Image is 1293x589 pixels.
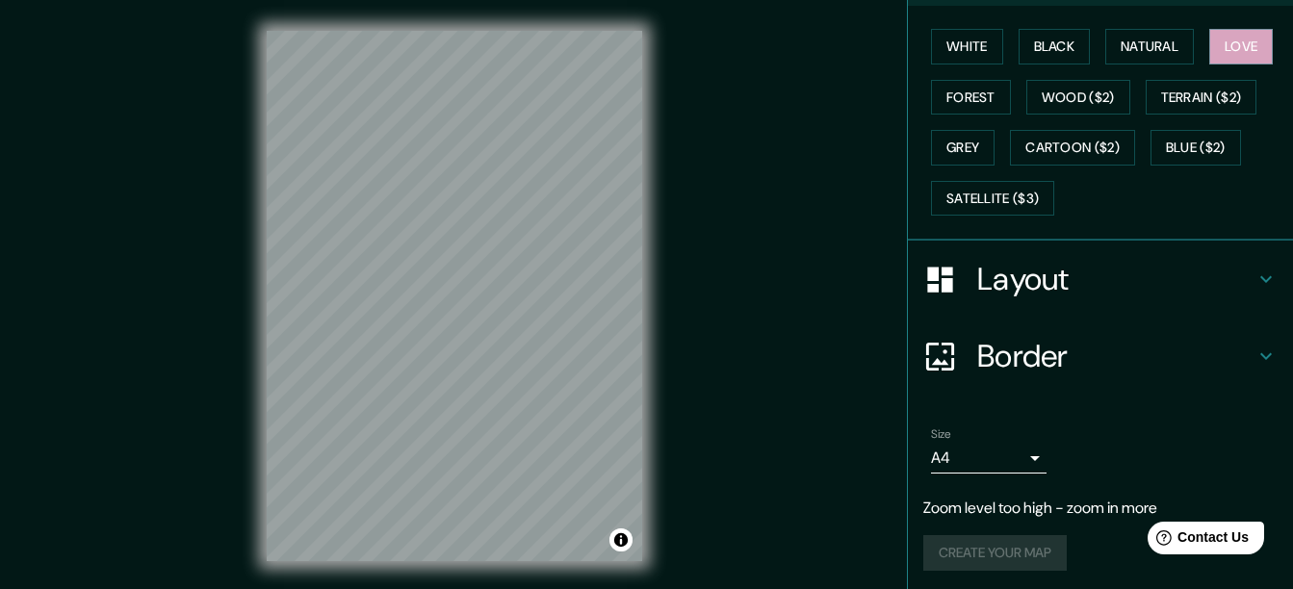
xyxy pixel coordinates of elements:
button: Grey [931,130,995,166]
button: Cartoon ($2) [1010,130,1135,166]
button: Love [1209,29,1273,64]
button: White [931,29,1003,64]
h4: Layout [977,260,1254,298]
button: Forest [931,80,1011,115]
button: Satellite ($3) [931,181,1054,217]
h4: Border [977,337,1254,375]
div: Layout [908,241,1293,318]
button: Blue ($2) [1151,130,1241,166]
button: Toggle attribution [609,528,633,551]
button: Wood ($2) [1026,80,1130,115]
button: Natural [1105,29,1194,64]
button: Terrain ($2) [1146,80,1257,115]
canvas: Map [267,31,642,561]
p: Zoom level too high - zoom in more [923,497,1278,520]
label: Size [931,426,951,443]
div: A4 [931,443,1047,474]
button: Black [1019,29,1091,64]
div: Border [908,318,1293,395]
iframe: Help widget launcher [1122,514,1272,568]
